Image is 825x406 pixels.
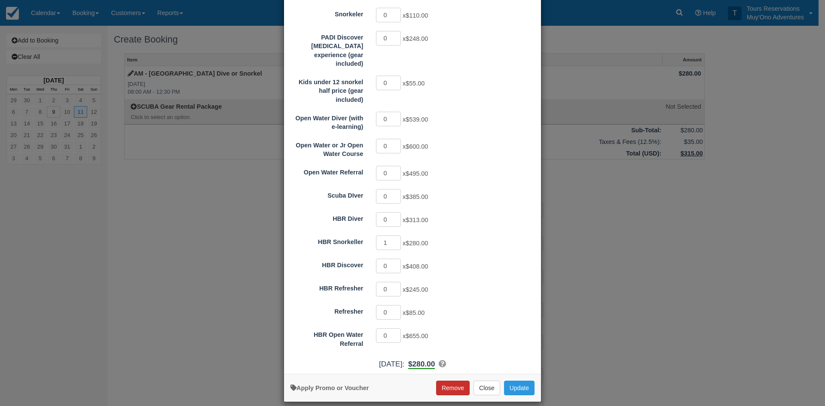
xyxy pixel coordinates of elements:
[403,217,428,223] span: x
[376,166,401,180] input: Open Water Referral
[406,286,428,293] span: $245.00
[376,76,401,90] input: Kids under 12 snorkel half price (gear included)
[406,217,428,223] span: $313.00
[284,281,370,293] label: HBR Refresher
[284,235,370,247] label: HBR Snorkeller
[406,170,428,177] span: $495.00
[474,381,500,395] button: Close
[403,80,425,87] span: x
[403,263,428,270] span: x
[379,360,402,368] span: [DATE]
[403,286,428,293] span: x
[376,328,401,343] input: HBR Open Water Referral
[406,193,428,200] span: $385.00
[403,116,428,123] span: x
[284,75,370,104] label: Kids under 12 snorkel half price (gear included)
[408,360,435,368] span: $280.00
[403,309,425,316] span: x
[403,240,428,247] span: x
[436,381,470,395] button: Remove
[406,309,425,316] span: $85.00
[406,333,428,339] span: $655.00
[406,263,428,270] span: $408.00
[406,12,428,19] span: $110.00
[403,333,428,339] span: x
[284,359,541,369] div: :
[504,381,535,395] button: Update
[284,7,370,19] label: Snorkeler
[376,31,401,46] input: PADI Discover Scuba Diving experience (gear included)
[376,212,401,227] input: HBR Diver
[376,235,401,250] input: HBR Snorkeller
[406,80,425,87] span: $55.00
[376,282,401,296] input: HBR Refresher
[406,116,428,123] span: $539.00
[403,143,428,150] span: x
[403,35,428,42] span: x
[403,12,428,19] span: x
[284,304,370,316] label: Refresher
[284,138,370,159] label: Open Water or Jr Open Water Course
[376,8,401,22] input: Snorkeler
[403,170,428,177] span: x
[376,259,401,273] input: HBR Discover
[403,193,428,200] span: x
[376,189,401,204] input: Scuba DIver
[284,211,370,223] label: HBR Diver
[406,35,428,42] span: $248.00
[406,143,428,150] span: $600.00
[284,165,370,177] label: Open Water Referral
[284,327,370,348] label: HBR Open Water Referral
[406,240,428,247] span: $280.00
[376,305,401,320] input: Refresher
[284,188,370,200] label: Scuba DIver
[376,139,401,153] input: Open Water or Jr Open Water Course
[376,112,401,126] input: Open Water Diver (with e-learning)
[284,258,370,270] label: HBR Discover
[290,385,369,391] a: Apply Voucher
[284,111,370,131] label: Open Water Diver (with e-learning)
[284,30,370,68] label: PADI Discover Scuba Diving experience (gear included)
